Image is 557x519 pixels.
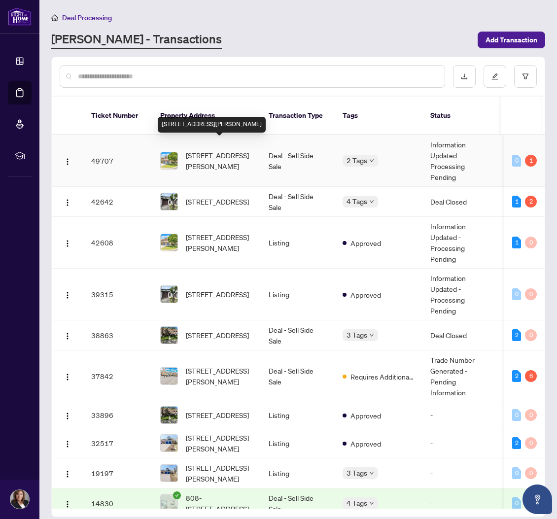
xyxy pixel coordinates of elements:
[83,350,152,402] td: 37842
[83,428,152,458] td: 32517
[512,288,521,300] div: 0
[83,458,152,488] td: 19197
[161,286,177,303] img: thumbnail-img
[525,196,537,208] div: 2
[60,235,75,250] button: Logo
[422,428,496,458] td: -
[514,65,537,88] button: filter
[186,196,249,207] span: [STREET_ADDRESS]
[350,371,415,382] span: Requires Additional Docs
[261,187,335,217] td: Deal - Sell Side Sale
[512,329,521,341] div: 2
[60,368,75,384] button: Logo
[64,412,71,420] img: Logo
[186,289,249,300] span: [STREET_ADDRESS]
[347,196,367,207] span: 4 Tags
[522,73,529,80] span: filter
[525,409,537,421] div: 0
[51,31,222,49] a: [PERSON_NAME] - Transactions
[422,269,496,320] td: Information Updated - Processing Pending
[484,65,506,88] button: edit
[347,467,367,479] span: 3 Tags
[496,320,556,350] td: -
[186,462,253,484] span: [STREET_ADDRESS][PERSON_NAME]
[64,291,71,299] img: Logo
[512,437,521,449] div: 2
[60,194,75,209] button: Logo
[51,14,58,21] span: home
[60,327,75,343] button: Logo
[60,286,75,302] button: Logo
[453,65,476,88] button: download
[496,187,556,217] td: -
[186,150,253,172] span: [STREET_ADDRESS][PERSON_NAME]
[83,402,152,428] td: 33896
[60,435,75,451] button: Logo
[261,402,335,428] td: Listing
[83,97,152,135] th: Ticket Number
[525,237,537,248] div: 0
[64,240,71,247] img: Logo
[347,155,367,166] span: 2 Tags
[350,438,381,449] span: Approved
[261,458,335,488] td: Listing
[60,465,75,481] button: Logo
[60,407,75,423] button: Logo
[350,289,381,300] span: Approved
[478,32,545,48] button: Add Transaction
[347,329,367,341] span: 3 Tags
[369,158,374,163] span: down
[161,327,177,344] img: thumbnail-img
[496,350,556,402] td: -
[525,437,537,449] div: 0
[350,410,381,421] span: Approved
[496,217,556,269] td: -
[64,158,71,166] img: Logo
[496,458,556,488] td: -
[83,488,152,519] td: 14830
[496,428,556,458] td: -
[261,217,335,269] td: Listing
[369,471,374,476] span: down
[161,407,177,423] img: thumbnail-img
[461,73,468,80] span: download
[486,32,537,48] span: Add Transaction
[64,373,71,381] img: Logo
[512,196,521,208] div: 1
[161,193,177,210] img: thumbnail-img
[422,187,496,217] td: Deal Closed
[512,155,521,167] div: 0
[512,237,521,248] div: 1
[525,155,537,167] div: 1
[186,432,253,454] span: [STREET_ADDRESS][PERSON_NAME]
[161,495,177,512] img: thumbnail-img
[186,492,253,514] span: 808-[STREET_ADDRESS]
[64,440,71,448] img: Logo
[496,488,556,519] td: -
[512,497,521,509] div: 0
[161,152,177,169] img: thumbnail-img
[422,488,496,519] td: -
[369,333,374,338] span: down
[422,97,496,135] th: Status
[186,410,249,420] span: [STREET_ADDRESS]
[62,13,112,22] span: Deal Processing
[422,320,496,350] td: Deal Closed
[186,365,253,387] span: [STREET_ADDRESS][PERSON_NAME]
[60,153,75,169] button: Logo
[422,402,496,428] td: -
[525,288,537,300] div: 0
[8,7,32,26] img: logo
[335,97,422,135] th: Tags
[83,269,152,320] td: 39315
[261,350,335,402] td: Deal - Sell Side Sale
[261,97,335,135] th: Transaction Type
[525,370,537,382] div: 6
[64,199,71,207] img: Logo
[496,97,556,135] th: Project Name
[512,467,521,479] div: 0
[369,501,374,506] span: down
[491,73,498,80] span: edit
[161,234,177,251] img: thumbnail-img
[496,135,556,187] td: -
